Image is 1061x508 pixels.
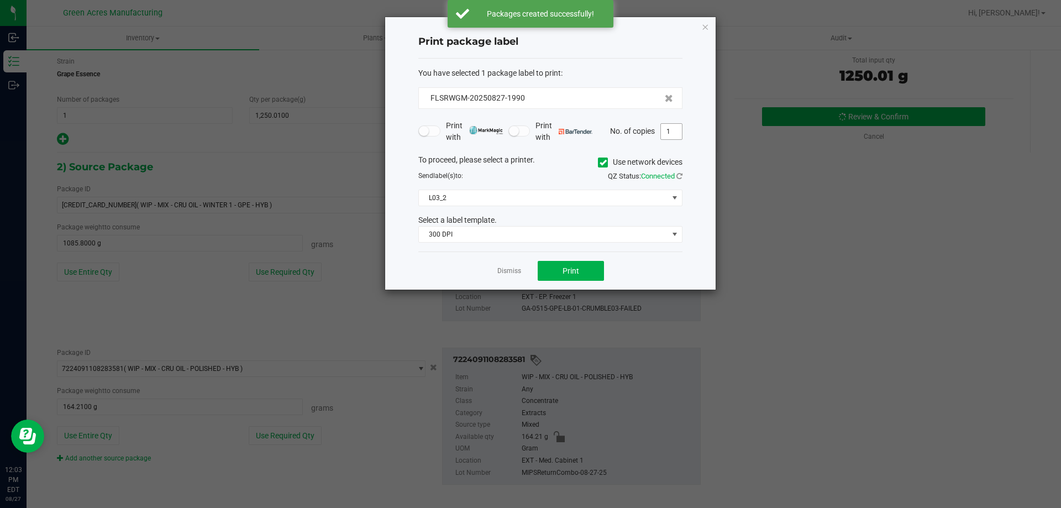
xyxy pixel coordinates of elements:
span: Connected [641,172,675,180]
span: label(s) [433,172,455,180]
div: To proceed, please select a printer. [410,154,691,171]
h4: Print package label [418,35,682,49]
span: Print with [446,120,503,143]
span: FLSRWGM-20250827-1990 [430,93,525,102]
div: : [418,67,682,79]
div: Packages created successfully! [475,8,605,19]
span: QZ Status: [608,172,682,180]
span: You have selected 1 package label to print [418,69,561,77]
span: Print [563,266,579,275]
div: Select a label template. [410,214,691,226]
span: L03_2 [419,190,668,206]
a: Dismiss [497,266,521,276]
button: Print [538,261,604,281]
span: Send to: [418,172,463,180]
span: 300 DPI [419,227,668,242]
label: Use network devices [598,156,682,168]
img: bartender.png [559,129,592,134]
span: No. of copies [610,126,655,135]
iframe: Resource center [11,420,44,453]
span: Print with [535,120,592,143]
img: mark_magic_cybra.png [469,126,503,134]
